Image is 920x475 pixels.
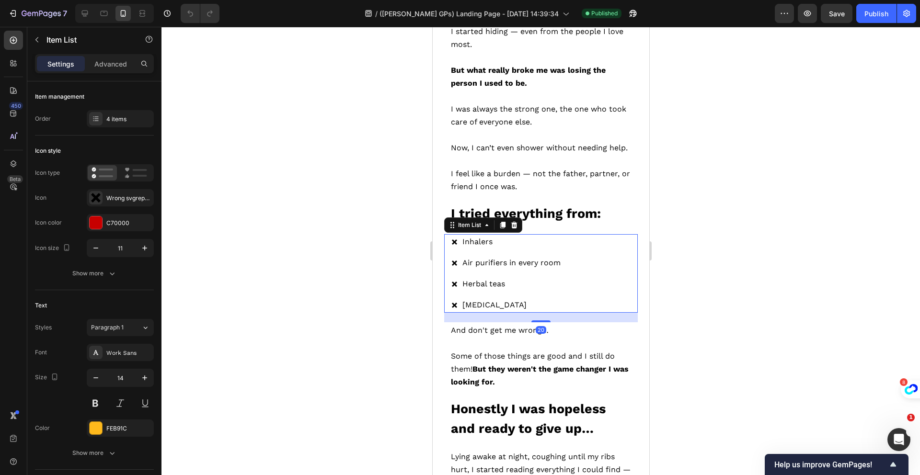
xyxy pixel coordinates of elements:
p: Advanced [94,59,127,69]
span: Herbal teas [30,252,72,261]
div: Item List [23,194,50,203]
span: Inhalers [30,210,60,219]
div: Styles [35,323,52,332]
div: 450 [9,102,23,110]
div: Work Sans [106,349,151,357]
div: Wrong svgrepo com [106,194,151,203]
strong: But they weren't the game changer I was looking for. [18,338,196,360]
strong: I tried everything from: [18,179,168,194]
div: Order [35,114,51,123]
strong: But what really broke me was losing the person I used to be. [18,39,173,61]
span: Now, I can’t even shower without needing help. [18,116,195,125]
div: Icon color [35,218,62,227]
div: Publish [864,9,888,19]
iframe: Design area [433,27,649,475]
div: Icon type [35,169,60,177]
button: Save [821,4,852,23]
div: Icon style [35,147,61,155]
button: Publish [856,4,897,23]
div: Item management [35,92,84,101]
span: I was always the strong one, the one who took care of everyone else. [18,78,194,100]
div: Show more [72,269,117,278]
p: Item List [46,34,128,45]
div: Text [35,301,47,310]
div: Beta [7,175,23,183]
div: C70000 [106,219,151,227]
span: And don't get me wrong… [18,299,116,308]
div: 20 [103,299,114,307]
span: Save [829,10,845,18]
div: Color [35,424,50,432]
div: Icon [35,193,46,202]
span: / [375,9,378,19]
strong: Honestly I was hopeless and ready to give up… [18,374,173,409]
div: Size [35,371,60,384]
button: Show survey - Help us improve GemPages! [774,459,899,470]
button: 7 [4,4,71,23]
button: Show more [35,444,154,462]
p: Settings [47,59,74,69]
button: Paragraph 1 [87,319,154,336]
span: I feel like a burden — not the father, partner, or friend I once was. [18,142,197,164]
iframe: Intercom live chat [887,428,910,451]
span: Published [591,9,618,18]
div: Icon size [35,242,72,255]
span: Some of those things are good and I still do them! [18,325,196,360]
div: Undo/Redo [181,4,219,23]
span: Paragraph 1 [91,323,124,332]
span: ([PERSON_NAME] GPs) Landing Page - [DATE] 14:39:34 [379,9,559,19]
span: [MEDICAL_DATA] [30,273,94,283]
span: 1 [907,414,915,421]
div: FEB91C [106,424,151,433]
span: Help us improve GemPages! [774,460,887,469]
div: 4 items [106,115,151,124]
button: Show more [35,265,154,282]
p: 7 [63,8,67,19]
div: Show more [72,448,117,458]
div: Font [35,348,47,357]
span: Air purifiers in every room [30,231,128,240]
span: Lying awake at night, coughing until my ribs hurt, I started reading everything I could find — re... [18,425,198,473]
